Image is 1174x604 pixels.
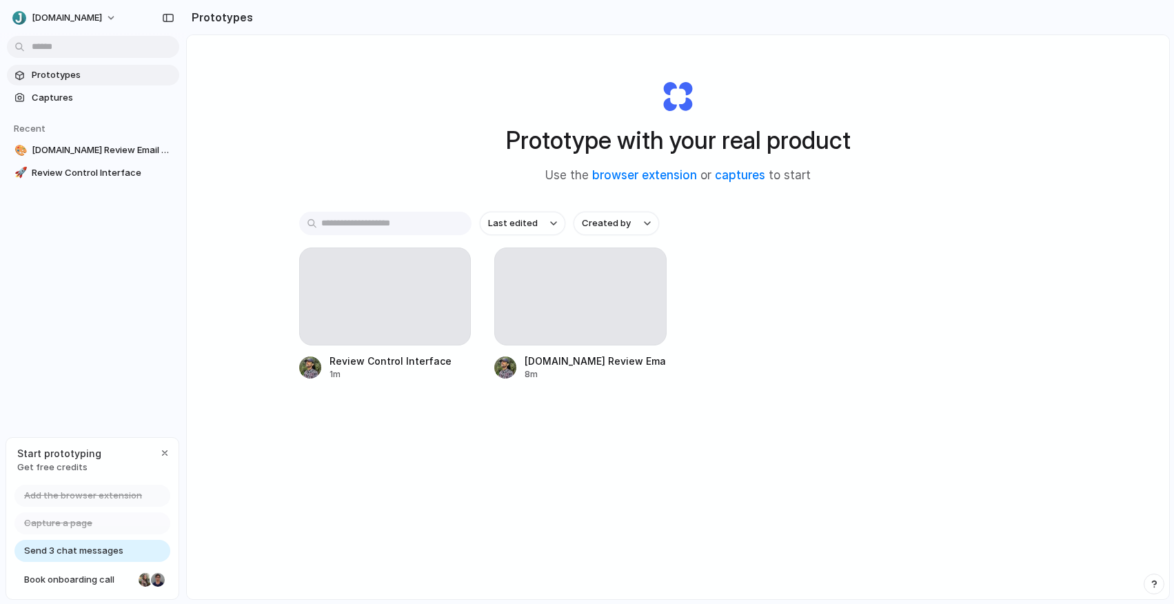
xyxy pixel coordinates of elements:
span: Recent [14,123,45,134]
span: Book onboarding call [24,573,133,587]
button: [DOMAIN_NAME] [7,7,123,29]
div: 1m [330,368,452,381]
a: browser extension [592,168,697,182]
button: Created by [574,212,659,235]
div: 🚀 [14,165,24,181]
h2: Prototypes [186,9,253,26]
a: Review Control Interface1m [299,248,472,381]
button: 🎨 [12,143,26,157]
div: 🎨 [14,143,24,159]
a: Captures [7,88,179,108]
span: Last edited [488,217,538,230]
h1: Prototype with your real product [506,122,851,159]
span: Start prototyping [17,446,101,461]
span: Captures [32,91,174,105]
span: Prototypes [32,68,174,82]
span: Review Control Interface [32,166,174,180]
div: Review Control Interface [330,354,452,368]
span: [DOMAIN_NAME] [32,11,102,25]
span: Send 3 chat messages [24,544,123,558]
span: [DOMAIN_NAME] Review Email Automation [32,143,174,157]
div: Christian Iacullo [150,572,166,588]
span: Add the browser extension [24,489,142,503]
div: 8m [525,368,667,381]
div: Nicole Kubica [137,572,154,588]
a: Prototypes [7,65,179,85]
button: 🚀 [12,166,26,180]
span: Capture a page [24,516,92,530]
a: captures [715,168,765,182]
span: Use the or to start [545,167,811,185]
a: [DOMAIN_NAME] Review Email Automation8m [494,248,667,381]
a: 🎨[DOMAIN_NAME] Review Email Automation [7,140,179,161]
span: Created by [582,217,631,230]
div: [DOMAIN_NAME] Review Email Automation [525,354,667,368]
button: Last edited [480,212,565,235]
a: 🚀Review Control Interface [7,163,179,183]
a: Book onboarding call [14,569,170,591]
span: Get free credits [17,461,101,474]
